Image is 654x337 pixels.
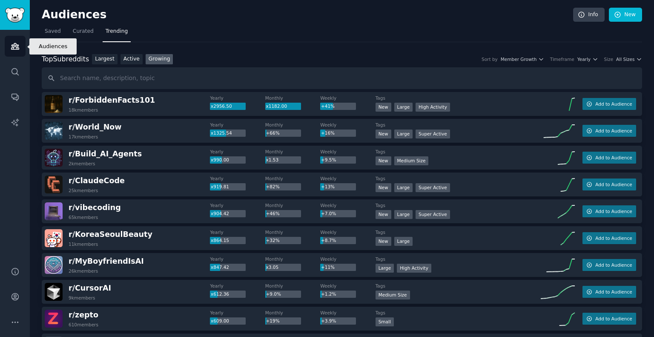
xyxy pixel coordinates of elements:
span: +3.9% [321,318,336,323]
span: r/ MyBoyfriendIsAI [69,257,144,265]
dt: Weekly [320,149,375,155]
dt: Weekly [320,176,375,181]
span: +46% [266,211,280,216]
dt: Monthly [265,202,320,208]
div: Sort by [482,56,498,62]
dt: Yearly [210,229,265,235]
span: Add to Audience [595,181,632,187]
span: x3.05 [266,265,279,270]
dt: Weekly [320,229,375,235]
span: r/ World_Now [69,123,121,131]
img: ForbiddenFacts101 [45,95,63,113]
span: x864.15 [211,238,229,243]
div: Timeframe [550,56,574,62]
img: ClaudeCode [45,176,63,193]
dt: Yearly [210,283,265,289]
span: Add to Audience [595,128,632,134]
div: Super Active [416,183,450,192]
button: Add to Audience [582,286,636,298]
a: Trending [103,25,131,42]
a: Active [120,54,143,65]
span: Member Growth [501,56,537,62]
dt: Monthly [265,256,320,262]
div: New [376,183,391,192]
span: +19% [266,318,280,323]
div: Medium Size [376,291,410,300]
div: 9k members [69,295,95,301]
a: New [609,8,642,22]
span: Add to Audience [595,316,632,322]
div: Large [376,264,394,273]
dt: Tags [376,95,541,101]
div: 17k members [69,134,98,140]
span: r/ CursorAI [69,284,111,292]
div: 2k members [69,161,95,167]
div: Top Subreddits [42,54,89,65]
span: r/ vibecoding [69,203,121,212]
div: 26k members [69,268,98,274]
div: 610 members [69,322,98,328]
button: Add to Audience [582,152,636,164]
dt: Monthly [265,149,320,155]
div: New [376,130,391,138]
span: x919.81 [211,184,229,189]
dt: Tags [376,229,541,235]
img: World_Now [45,122,63,140]
dt: Yearly [210,176,265,181]
button: Add to Audience [582,205,636,217]
dt: Tags [376,283,541,289]
span: +66% [266,130,280,135]
button: Add to Audience [582,313,636,325]
span: All Sizes [616,56,634,62]
span: Saved [45,28,61,35]
div: Super Active [416,210,450,219]
div: 18k members [69,107,98,113]
div: New [376,156,391,165]
span: Add to Audience [595,289,632,295]
span: Add to Audience [595,235,632,241]
button: Add to Audience [582,125,636,137]
span: x612.36 [211,291,229,297]
img: zepto [45,310,63,328]
a: Growing [146,54,173,65]
button: Add to Audience [582,232,636,244]
div: New [376,103,391,112]
button: Yearly [577,56,598,62]
div: Large [394,103,413,112]
span: +16% [321,130,335,135]
span: r/ ClaudeCode [69,176,125,185]
dt: Yearly [210,95,265,101]
dt: Weekly [320,122,375,128]
div: Large [394,237,413,246]
dt: Yearly [210,310,265,316]
span: +7.0% [321,211,336,216]
dt: Yearly [210,149,265,155]
a: Saved [42,25,64,42]
span: Trending [106,28,128,35]
span: Yearly [577,56,591,62]
span: Add to Audience [595,262,632,268]
img: KoreaSeoulBeauty [45,229,63,247]
span: x2956.50 [211,104,232,109]
span: +32% [266,238,280,243]
img: Build_AI_Agents [45,149,63,167]
dt: Monthly [265,176,320,181]
span: +9.0% [266,291,281,297]
dt: Monthly [265,310,320,316]
span: +11% [321,265,335,270]
dt: Weekly [320,310,375,316]
span: +1.2% [321,291,336,297]
div: 25k members [69,187,98,193]
div: Size [604,56,614,62]
img: CursorAI [45,283,63,301]
dt: Weekly [320,283,375,289]
div: Large [394,183,413,192]
dt: Tags [376,256,541,262]
h2: Audiences [42,8,573,22]
dt: Monthly [265,229,320,235]
button: Member Growth [501,56,544,62]
img: MyBoyfriendIsAI [45,256,63,274]
span: +41% [321,104,335,109]
img: vibecoding [45,202,63,220]
span: r/ KoreaSeoulBeauty [69,230,152,239]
